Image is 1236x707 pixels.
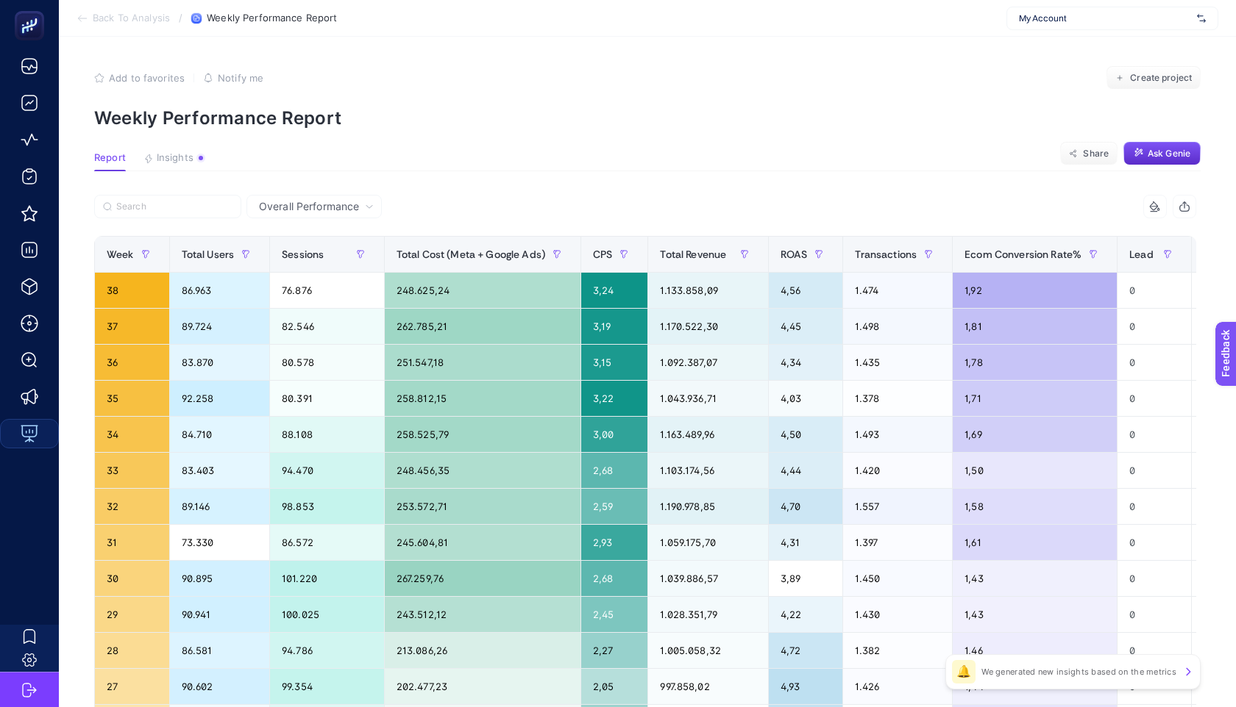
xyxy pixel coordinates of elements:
[385,453,580,488] div: 248.456,35
[1083,148,1109,159] span: Share
[95,669,169,704] div: 27
[648,489,767,524] div: 1.190.978,85
[1118,489,1191,524] div: 0
[270,561,384,596] div: 101.220
[385,381,580,416] div: 258.812,15
[648,453,767,488] div: 1.103.174,56
[769,597,843,632] div: 4,22
[385,597,580,632] div: 243.512,12
[1118,381,1191,416] div: 0
[270,453,384,488] div: 94.470
[95,525,169,560] div: 31
[9,4,56,16] span: Feedback
[95,633,169,668] div: 28
[385,561,580,596] div: 267.259,76
[953,345,1117,380] div: 1,78
[581,273,647,308] div: 3,24
[270,597,384,632] div: 100.025
[953,273,1117,308] div: 1,92
[648,345,767,380] div: 1.092.387,07
[385,273,580,308] div: 248.625,24
[270,273,384,308] div: 76.876
[781,248,808,260] span: ROAS
[170,453,270,488] div: 83.403
[1118,345,1191,380] div: 0
[270,633,384,668] div: 94.786
[116,201,232,212] input: Search
[270,525,384,560] div: 86.572
[1019,12,1191,24] span: My Account
[109,72,185,84] span: Add to favorites
[179,12,182,24] span: /
[1107,66,1201,90] button: Create project
[581,561,647,596] div: 2,68
[843,417,952,452] div: 1.493
[1118,597,1191,632] div: 0
[1118,417,1191,452] div: 0
[843,597,952,632] div: 1.430
[385,669,580,704] div: 202.477,23
[1118,525,1191,560] div: 0
[648,561,767,596] div: 1.039.886,57
[648,597,767,632] div: 1.028.351,79
[843,381,952,416] div: 1.378
[1130,72,1192,84] span: Create project
[843,453,952,488] div: 1.420
[270,345,384,380] div: 80.578
[769,561,843,596] div: 3,89
[218,72,263,84] span: Notify me
[385,417,580,452] div: 258.525,79
[953,597,1117,632] div: 1,43
[94,107,1201,129] p: Weekly Performance Report
[1060,142,1118,165] button: Share
[170,309,270,344] div: 89.724
[648,273,767,308] div: 1.133.858,09
[385,525,580,560] div: 245.604,81
[1129,248,1154,260] span: Lead
[581,597,647,632] div: 2,45
[95,453,169,488] div: 33
[1148,148,1190,159] span: Ask Genie
[965,248,1081,260] span: Ecom Conversion Rate%
[170,381,270,416] div: 92.258
[95,309,169,344] div: 37
[170,525,270,560] div: 73.330
[769,453,843,488] div: 4,44
[648,525,767,560] div: 1.059.175,70
[769,489,843,524] div: 4,70
[1118,453,1191,488] div: 0
[648,381,767,416] div: 1.043.936,71
[107,248,134,260] span: Week
[282,248,324,260] span: Sessions
[769,345,843,380] div: 4,34
[95,381,169,416] div: 35
[170,561,270,596] div: 90.895
[94,72,185,84] button: Add to favorites
[953,417,1117,452] div: 1,69
[953,309,1117,344] div: 1,81
[95,273,169,308] div: 38
[203,72,263,84] button: Notify me
[769,633,843,668] div: 4,72
[207,12,337,24] span: Weekly Performance Report
[259,199,359,214] span: Overall Performance
[385,345,580,380] div: 251.547,18
[581,525,647,560] div: 2,93
[769,273,843,308] div: 4,56
[953,633,1117,668] div: 1,46
[1118,561,1191,596] div: 0
[769,525,843,560] div: 4,31
[170,669,270,704] div: 90.602
[170,633,270,668] div: 86.581
[1118,309,1191,344] div: 0
[843,273,952,308] div: 1.474
[270,489,384,524] div: 98.853
[157,152,193,164] span: Insights
[170,273,270,308] div: 86.963
[94,152,126,164] span: Report
[1123,142,1201,165] button: Ask Genie
[953,381,1117,416] div: 1,71
[843,489,952,524] div: 1.557
[953,561,1117,596] div: 1,43
[593,248,612,260] span: CPS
